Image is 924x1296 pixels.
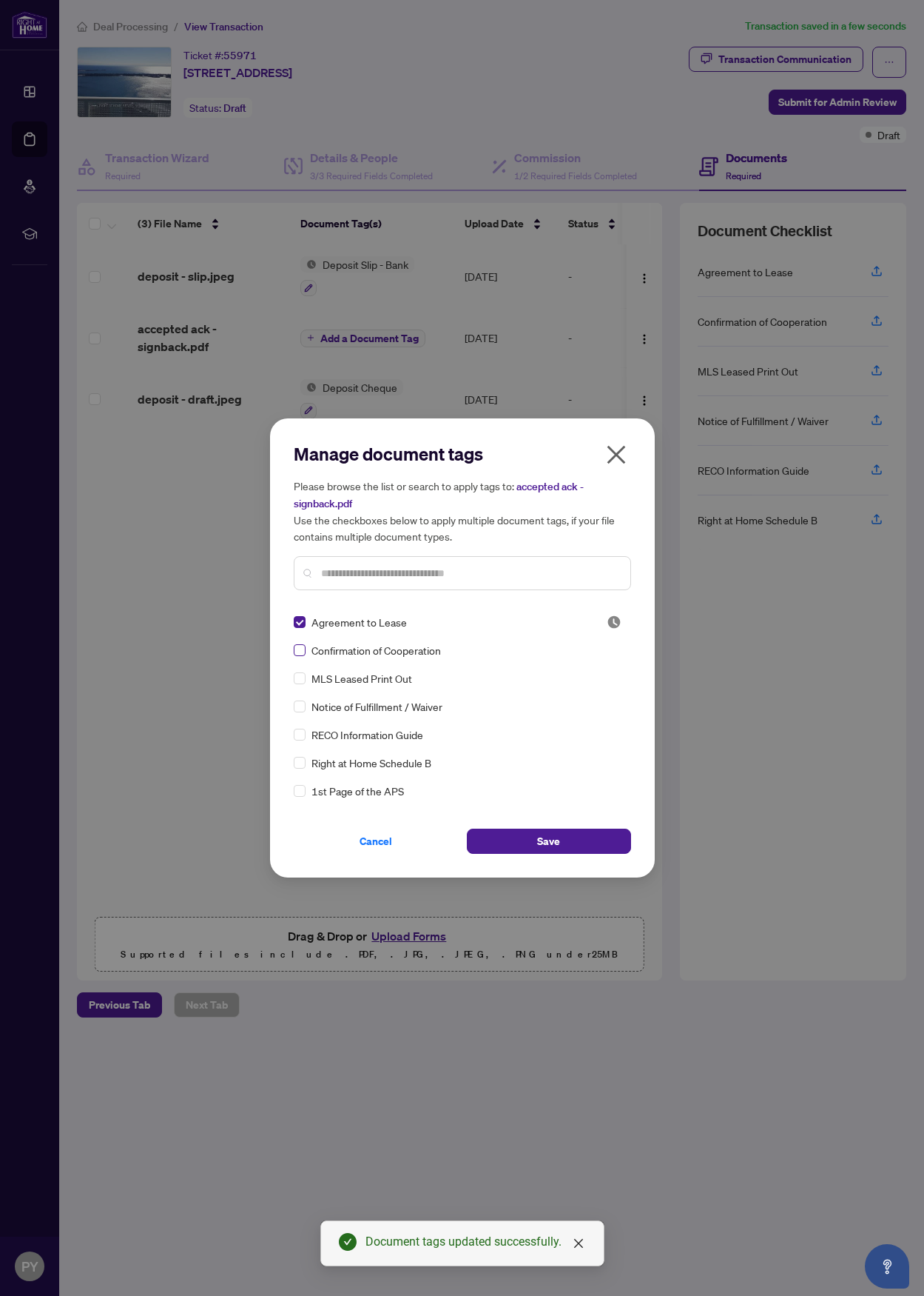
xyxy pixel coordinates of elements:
[339,1233,357,1251] span: check-circle
[311,783,404,799] span: 1st Page of the APS
[467,829,631,854] button: Save
[311,642,441,658] span: Confirmation of Cooperation
[311,614,407,630] span: Agreement to Lease
[607,615,621,629] img: status
[365,1233,586,1251] div: Document tags updated successfully.
[311,755,431,771] span: Right at Home Schedule B
[573,1237,584,1249] span: close
[570,1235,587,1252] a: Close
[360,829,392,853] span: Cancel
[604,443,628,467] span: close
[311,670,412,687] span: MLS Leased Print Out
[294,478,631,544] h5: Please browse the list or search to apply tags to: Use the checkboxes below to apply multiple doc...
[311,698,442,715] span: Notice of Fulfillment / Waiver
[294,442,631,466] h2: Manage document tags
[294,829,458,854] button: Cancel
[865,1244,909,1289] button: Open asap
[607,615,621,629] span: Pending Review
[537,829,560,853] span: Save
[311,727,423,743] span: RECO Information Guide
